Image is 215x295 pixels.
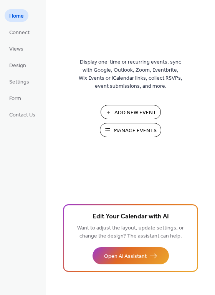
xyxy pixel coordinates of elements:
span: Form [9,95,21,103]
span: Connect [9,29,30,37]
a: Contact Us [5,108,40,121]
span: Manage Events [114,127,157,135]
a: Connect [5,26,34,38]
span: Edit Your Calendar with AI [93,211,169,222]
a: Home [5,9,28,22]
span: Design [9,62,26,70]
a: Settings [5,75,34,88]
button: Add New Event [101,105,161,119]
a: Form [5,92,26,104]
button: Open AI Assistant [93,247,169,264]
span: Contact Us [9,111,35,119]
button: Manage Events [100,123,161,137]
span: Want to adjust the layout, update settings, or change the design? The assistant can help. [77,223,184,241]
a: Design [5,59,31,71]
a: Views [5,42,28,55]
span: Views [9,45,23,53]
span: Settings [9,78,29,86]
span: Add New Event [114,109,156,117]
span: Display one-time or recurring events, sync with Google, Outlook, Zoom, Eventbrite, Wix Events or ... [79,58,182,90]
span: Open AI Assistant [104,252,147,261]
span: Home [9,12,24,20]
